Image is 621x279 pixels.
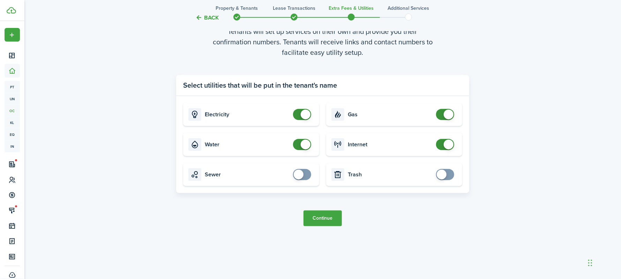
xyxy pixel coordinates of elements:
panel-main-title: Select utilities that will be put in the tenant's name [183,80,337,90]
img: TenantCloud [7,7,16,14]
card-title: Electricity [205,111,290,118]
a: un [5,93,20,105]
button: Back [195,14,219,21]
h3: Extra fees & Utilities [329,5,374,12]
a: kl [5,117,20,129]
div: Drag [588,252,592,273]
h3: Lease Transactions [273,5,315,12]
iframe: Chat Widget [586,245,621,279]
a: pt [5,81,20,93]
h3: Property & Tenants [216,5,258,12]
h3: Additional Services [388,5,429,12]
wizard-step-header-description: Tenants will set up services on their own and provide you their confirmation numbers. Tenants wil... [176,26,469,58]
card-title: Sewer [205,171,290,178]
card-title: Gas [348,111,433,118]
button: Continue [304,211,342,226]
card-title: Trash [348,171,433,178]
a: eq [5,129,20,140]
a: oc [5,105,20,117]
card-title: Internet [348,141,433,148]
card-title: Water [205,141,290,148]
a: in [5,140,20,152]
button: Open menu [5,28,20,42]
